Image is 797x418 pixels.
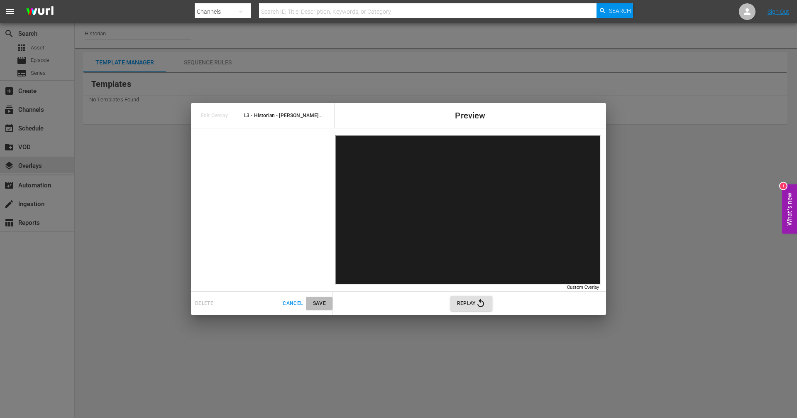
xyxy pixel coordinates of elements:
[567,284,599,291] div: Custom Overlay
[5,7,15,17] span: menu
[309,299,329,308] span: Save
[244,111,337,120] span: L3 - Historian - [PERSON_NAME]...
[780,183,787,189] div: 1
[20,2,60,22] img: ans4CAIJ8jUAAAAAAAAAAAAAAAAAAAAAAAAgQb4GAAAAAAAAAAAAAAAAAAAAAAAAJMjXAAAAAAAAAAAAAAAAAAAAAAAAgAT5G...
[782,184,797,234] button: Open Feedback Widget
[306,297,332,310] button: Save
[768,8,789,15] a: Sign Out
[283,299,303,308] span: Cancel
[609,3,631,18] span: Search
[450,296,492,311] button: Replay
[201,111,232,120] span: Edit Overlay
[457,298,486,308] span: Replay
[279,297,306,310] button: Cancel
[455,111,485,120] span: Preview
